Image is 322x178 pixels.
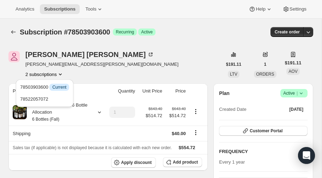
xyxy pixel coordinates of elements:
[256,72,274,77] span: ORDERS
[18,94,71,105] button: 78522057072
[264,62,267,67] span: 1
[219,90,230,97] h2: Plan
[20,96,48,102] span: 78522057072
[148,107,162,111] small: $643.40
[18,82,71,93] button: 78503903600 InfoCurrent
[260,59,271,69] button: 1
[32,117,59,122] small: 6 Bottles (Fall)
[283,90,305,97] span: Active
[290,6,306,12] span: Settings
[13,105,27,119] img: product img
[8,51,20,62] span: Jennifer Curry
[121,160,152,165] span: Apply discount
[85,6,96,12] span: Tools
[25,71,64,78] button: Product actions
[271,27,304,37] button: Create order
[8,126,103,141] th: Shipping
[166,112,186,119] span: $514.72
[172,131,186,136] span: $40.00
[8,83,103,99] th: Product
[13,145,172,150] span: Sales tax (if applicable) is not displayed because it is calculated with each new order.
[230,72,237,77] span: LTV
[146,112,162,119] span: $514.72
[20,84,69,90] span: 78503903600
[289,107,303,112] span: [DATE]
[298,147,315,164] div: Open Intercom Messenger
[111,157,156,168] button: Apply discount
[25,61,178,68] span: [PERSON_NAME][EMAIL_ADDRESS][PERSON_NAME][DOMAIN_NAME]
[296,146,312,157] button: Edit
[285,104,308,114] button: [DATE]
[8,27,18,37] button: Subscriptions
[141,29,153,35] span: Active
[40,4,80,14] button: Subscriptions
[137,83,164,99] th: Unit Price
[226,62,241,67] span: $191.11
[52,84,66,90] span: Current
[116,29,134,35] span: Recurring
[163,157,202,167] button: Add product
[25,51,154,58] div: [PERSON_NAME] [PERSON_NAME]
[103,83,137,99] th: Quantity
[278,4,311,14] button: Settings
[172,107,186,111] small: $643.40
[219,148,299,155] h2: FREQUENCY
[81,4,108,14] button: Tools
[219,126,308,136] button: Customer Portal
[219,159,245,165] span: Every 1 year
[173,159,198,165] span: Add product
[256,6,265,12] span: Help
[164,83,188,99] th: Price
[219,106,246,113] span: Created Date
[20,28,110,36] span: Subscription #78503903600
[250,128,282,134] span: Customer Portal
[244,4,277,14] button: Help
[297,90,298,96] span: |
[190,108,201,115] button: Product actions
[222,59,245,69] button: $191.11
[275,29,300,35] span: Create order
[16,6,34,12] span: Analytics
[288,69,297,74] span: AOV
[190,129,201,136] button: Shipping actions
[11,4,38,14] button: Analytics
[179,145,195,150] span: $554.72
[285,59,302,66] span: $191.11
[44,6,75,12] span: Subscriptions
